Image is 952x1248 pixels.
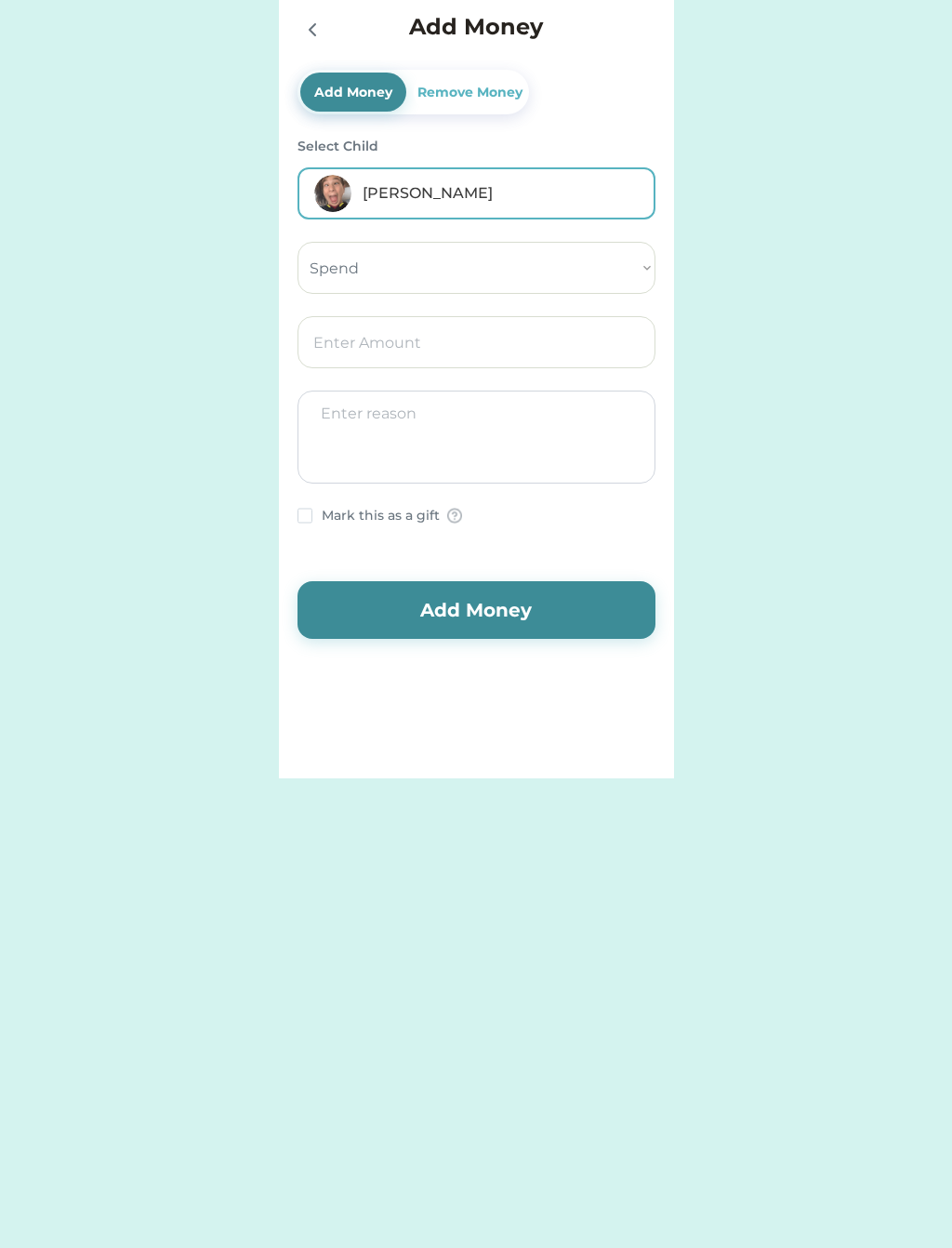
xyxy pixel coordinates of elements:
div: Mark this as a gift [322,506,440,525]
div: Select Child [297,137,655,156]
div: Add Money [311,83,396,102]
div: [PERSON_NAME] [363,182,639,205]
h4: Add Money [409,10,543,44]
img: Group%2026910.png [447,508,462,524]
button: Add Money [297,581,655,639]
img: https%3A%2F%2F1dfc823d71cc564f25c7cc035732a2d8.cdn.bubble.io%2Ff1671301433409x216252344623863550%... [314,175,351,212]
input: Enter Amount [297,316,655,368]
div: Remove Money [414,83,526,102]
